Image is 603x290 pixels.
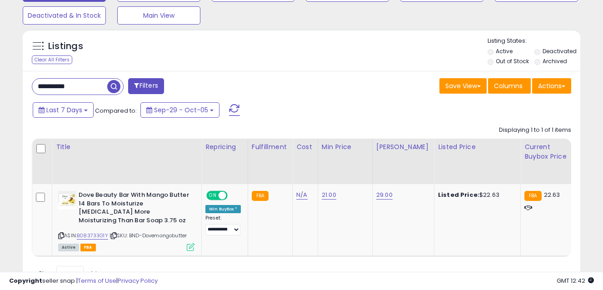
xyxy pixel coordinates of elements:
[438,142,517,152] div: Listed Price
[56,142,198,152] div: Title
[376,142,430,152] div: [PERSON_NAME]
[296,142,314,152] div: Cost
[543,57,567,65] label: Archived
[58,191,194,250] div: ASIN:
[128,78,164,94] button: Filters
[296,190,307,200] a: N/A
[557,276,594,285] span: 2025-10-13 12:42 GMT
[488,37,580,45] p: Listing States:
[110,232,187,239] span: | SKU: BND-Dovemangobutter
[524,191,541,201] small: FBA
[118,276,158,285] a: Privacy Policy
[205,215,241,235] div: Preset:
[80,244,96,251] span: FBA
[543,47,577,55] label: Deactivated
[58,191,76,209] img: 41toTL3-ALL._SL40_.jpg
[544,190,560,199] span: 22.63
[9,277,158,285] div: seller snap | |
[494,81,523,90] span: Columns
[58,244,79,251] span: All listings currently available for purchase on Amazon
[117,6,200,25] button: Main View
[48,40,83,53] h5: Listings
[376,190,393,200] a: 29.00
[207,192,219,200] span: ON
[154,105,208,115] span: Sep-29 - Oct-05
[496,47,513,55] label: Active
[496,57,529,65] label: Out of Stock
[79,191,189,227] b: Dove Beauty Bar With Mango Butter 14 Bars To Moisturize [MEDICAL_DATA] More Moisturizing Than Bar...
[322,142,369,152] div: Min Price
[32,55,72,64] div: Clear All Filters
[46,105,82,115] span: Last 7 Days
[532,78,571,94] button: Actions
[77,232,108,240] a: B083733G1Y
[33,102,94,118] button: Last 7 Days
[205,142,244,152] div: Repricing
[499,126,571,135] div: Displaying 1 to 1 of 1 items
[23,6,106,25] button: Deactivated & In Stock
[205,205,241,213] div: Win BuyBox *
[140,102,219,118] button: Sep-29 - Oct-05
[252,142,289,152] div: Fulfillment
[488,78,531,94] button: Columns
[524,142,571,161] div: Current Buybox Price
[9,276,42,285] strong: Copyright
[252,191,269,201] small: FBA
[322,190,336,200] a: 21.00
[39,269,104,278] span: Show: entries
[438,191,513,199] div: $22.63
[438,190,479,199] b: Listed Price:
[95,106,137,115] span: Compared to:
[226,192,241,200] span: OFF
[78,276,116,285] a: Terms of Use
[439,78,487,94] button: Save View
